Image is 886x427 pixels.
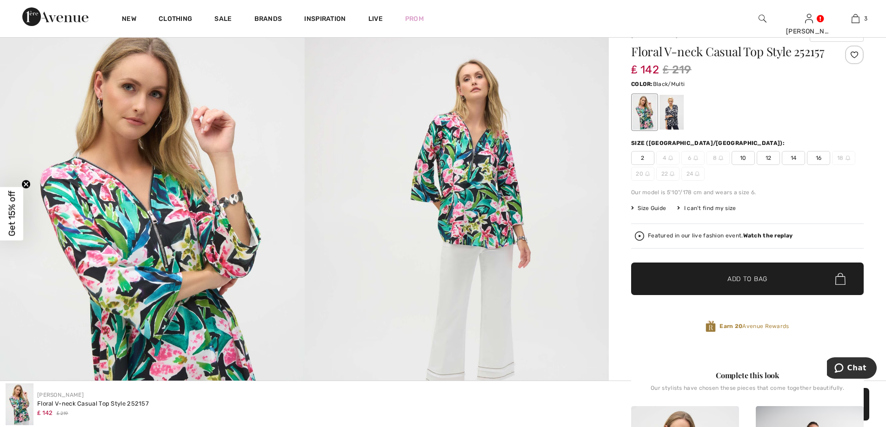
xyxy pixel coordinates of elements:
[631,385,864,399] div: Our stylists have chosen these pieces that come together beautifully.
[695,171,699,176] img: ring-m.svg
[7,191,17,236] span: Get 15% off
[405,14,424,24] a: Prom
[254,15,282,25] a: Brands
[663,61,692,78] span: ₤ 219
[706,320,716,333] img: Avenue Rewards
[706,151,730,165] span: 8
[631,188,864,197] div: Our model is 5'10"/178 cm and wears a size 6.
[653,81,685,87] span: Black/Multi
[827,357,877,381] iframe: Opens a widget where you can chat to one of our agents
[631,54,659,76] span: ₤ 142
[719,156,723,160] img: ring-m.svg
[214,15,232,25] a: Sale
[37,399,149,408] div: Floral V-neck Casual Top Style 252157
[22,7,88,26] img: 1ère Avenue
[805,13,813,24] img: My Info
[732,151,755,165] span: 10
[719,323,742,329] strong: Earn 20
[122,15,136,25] a: New
[6,383,33,425] img: Floral V-Neck Casual Top Style 252157
[37,409,53,416] span: ₤ 142
[631,370,864,381] div: Complete this look
[864,14,867,23] span: 3
[727,274,767,284] span: Add to Bag
[759,13,766,24] img: search the website
[807,151,830,165] span: 16
[832,151,855,165] span: 18
[805,14,813,23] a: Sign In
[846,156,850,160] img: ring-m.svg
[677,204,736,212] div: I can't find my size
[645,171,650,176] img: ring-m.svg
[743,232,793,239] strong: Watch the replay
[57,410,68,417] span: ₤ 219
[37,392,84,398] a: [PERSON_NAME]
[631,46,825,58] h1: Floral V-neck Casual Top Style 252157
[782,151,805,165] span: 14
[368,14,383,24] a: Live
[670,171,674,176] img: ring-m.svg
[681,151,705,165] span: 6
[681,167,705,181] span: 24
[660,95,684,130] div: Vanilla/Midnight Blue
[631,139,786,147] div: Size ([GEOGRAPHIC_DATA]/[GEOGRAPHIC_DATA]):
[786,26,832,36] div: [PERSON_NAME]
[635,231,644,241] img: Watch the replay
[159,15,192,25] a: Clothing
[631,167,654,181] span: 20
[648,233,793,239] div: Featured in our live fashion event.
[693,156,698,160] img: ring-m.svg
[833,13,878,24] a: 3
[631,204,666,212] span: Size Guide
[633,95,657,130] div: Black/Multi
[719,322,789,330] span: Avenue Rewards
[656,151,679,165] span: 4
[757,151,780,165] span: 12
[631,81,653,87] span: Color:
[835,273,846,285] img: Bag.svg
[304,15,346,25] span: Inspiration
[656,167,679,181] span: 22
[21,179,31,189] button: Close teaser
[852,13,859,24] img: My Bag
[668,156,673,160] img: ring-m.svg
[631,151,654,165] span: 2
[631,263,864,295] button: Add to Bag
